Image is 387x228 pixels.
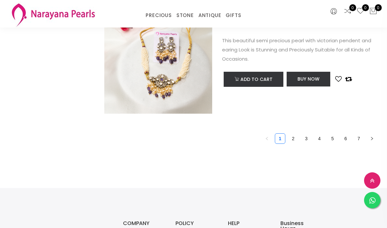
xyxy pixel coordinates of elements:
[335,75,342,83] button: Add to wishlist
[356,7,364,16] a: 0
[146,10,172,20] a: PRECIOUS
[301,134,311,143] a: 3
[287,72,330,86] button: Buy Now
[362,4,369,11] span: 0
[175,221,215,226] h3: POLICY
[301,133,312,144] li: 3
[367,133,377,144] li: Next Page
[265,137,269,141] span: left
[367,133,377,144] button: right
[345,75,352,83] button: Add to compare
[314,133,325,144] li: 4
[222,36,377,64] p: This beautiful semi precious pearl with victorian pendent and earing Look is Stunning and Preciou...
[123,221,162,226] h3: COMPANY
[198,10,221,20] a: ANTIQUE
[327,133,338,144] li: 5
[176,10,194,20] a: STONE
[369,7,377,16] button: 0
[344,7,352,16] a: 0
[224,72,283,87] button: Add to cart
[288,134,298,143] a: 2
[328,134,337,143] a: 5
[315,134,324,143] a: 4
[288,133,298,144] li: 2
[262,133,272,144] li: Previous Page
[262,133,272,144] button: left
[222,20,249,28] span: Rs 1919
[375,4,382,11] span: 0
[349,4,356,11] span: 0
[341,134,351,143] a: 6
[228,221,267,226] h3: HELP
[226,10,241,20] a: GIFTS
[370,137,374,141] span: right
[354,134,364,143] a: 7
[275,134,285,143] a: 1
